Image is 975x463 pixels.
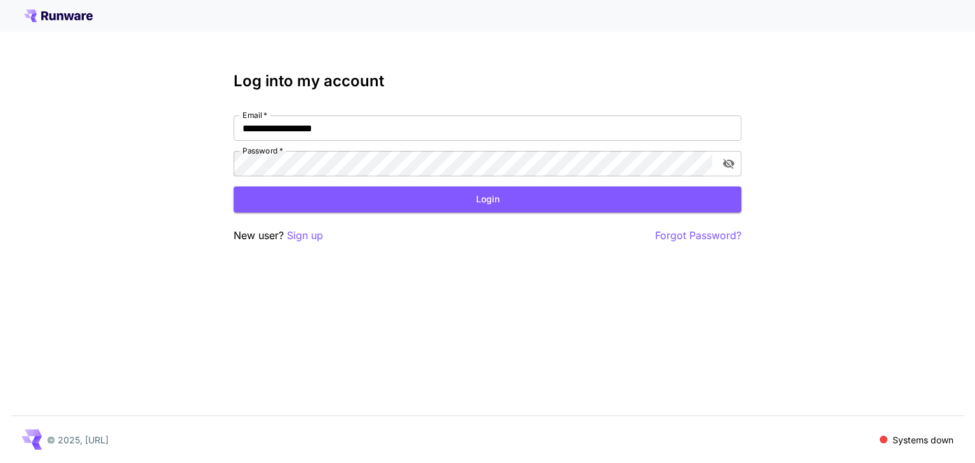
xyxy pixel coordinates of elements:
[892,433,953,447] p: Systems down
[234,72,741,90] h3: Log into my account
[242,145,283,156] label: Password
[234,186,741,212] button: Login
[47,433,109,447] p: © 2025, [URL]
[655,228,741,244] button: Forgot Password?
[234,228,323,244] p: New user?
[717,152,740,175] button: toggle password visibility
[242,110,267,121] label: Email
[287,228,323,244] button: Sign up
